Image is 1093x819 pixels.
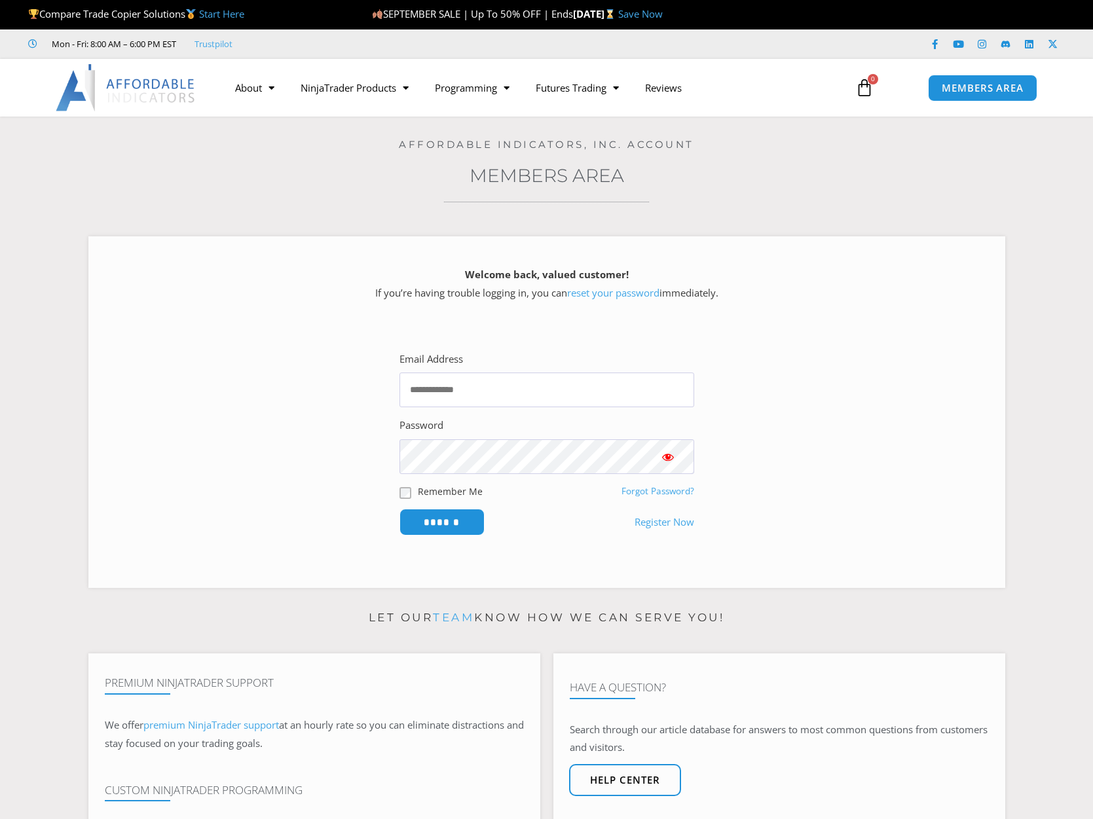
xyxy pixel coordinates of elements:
a: NinjaTrader Products [287,73,422,103]
a: Forgot Password? [621,485,694,497]
a: Register Now [635,513,694,532]
button: Show password [642,439,694,474]
img: 🏆 [29,9,39,19]
p: If you’re having trouble logging in, you can immediately. [111,266,982,302]
a: Programming [422,73,523,103]
span: at an hourly rate so you can eliminate distractions and stay focused on your trading goals. [105,718,524,750]
span: Help center [590,775,660,785]
h4: Have A Question? [570,681,989,694]
a: Members Area [470,164,624,187]
a: Start Here [199,7,244,20]
img: ⌛ [605,9,615,19]
img: 🍂 [373,9,382,19]
a: Trustpilot [195,36,232,52]
a: MEMBERS AREA [928,75,1037,101]
span: Compare Trade Copier Solutions [28,7,244,20]
span: We offer [105,718,143,731]
a: premium NinjaTrader support [143,718,279,731]
img: 🥇 [186,9,196,19]
h4: Premium NinjaTrader Support [105,676,524,689]
nav: Menu [222,73,840,103]
span: MEMBERS AREA [942,83,1024,93]
p: Let our know how we can serve you! [88,608,1005,628]
a: Help center [569,764,681,796]
img: LogoAI | Affordable Indicators – NinjaTrader [56,64,196,111]
a: Affordable Indicators, Inc. Account [399,138,694,151]
a: Reviews [632,73,695,103]
label: Email Address [399,350,463,369]
a: team [433,611,474,624]
a: Futures Trading [523,73,632,103]
strong: Welcome back, valued customer! [465,268,629,281]
a: Save Now [618,7,663,20]
a: About [222,73,287,103]
label: Remember Me [418,484,483,498]
span: SEPTEMBER SALE | Up To 50% OFF | Ends [371,7,572,20]
p: Search through our article database for answers to most common questions from customers and visit... [570,721,989,757]
a: reset your password [567,286,659,299]
span: 0 [868,74,878,84]
span: Mon - Fri: 8:00 AM – 6:00 PM EST [48,36,176,52]
strong: [DATE] [573,7,618,20]
a: 0 [836,69,893,107]
label: Password [399,416,443,435]
h4: Custom NinjaTrader Programming [105,784,524,797]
